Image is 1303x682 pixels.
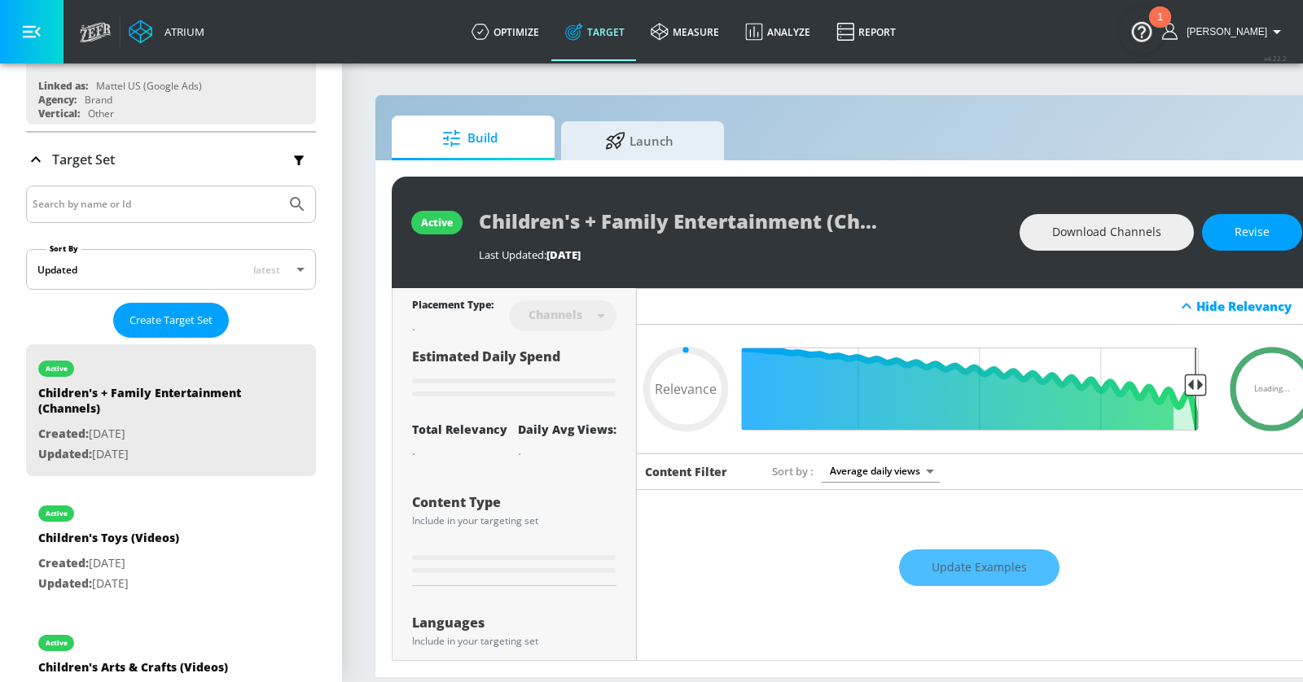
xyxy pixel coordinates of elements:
[38,424,266,444] p: [DATE]
[26,489,316,605] div: activeChildren's Toys (Videos)Created:[DATE]Updated:[DATE]
[1020,214,1194,251] button: Download Channels
[552,2,638,61] a: Target
[732,2,823,61] a: Analyze
[38,530,179,553] div: Children's Toys (Videos)
[85,93,112,107] div: Brand
[1119,8,1165,54] button: Open Resource Center, 1 new notification
[96,79,202,93] div: Mattel US (Google Ads)
[822,460,940,482] div: Average daily views
[1264,54,1287,63] span: v 4.22.2
[37,263,77,277] div: Updated
[1162,22,1287,42] button: [PERSON_NAME]
[412,422,507,437] div: Total Relevancy
[655,383,717,396] span: Relevance
[408,119,532,158] span: Build
[412,496,616,509] div: Content Type
[412,636,616,646] div: Include in your targeting set
[26,133,316,186] div: Target Set
[158,24,204,39] div: Atrium
[38,574,179,594] p: [DATE]
[645,464,727,479] h6: Content Filter
[412,348,616,402] div: Estimated Daily Spend
[1202,214,1302,251] button: Revise
[33,194,279,215] input: Search by name or Id
[577,121,701,160] span: Launch
[546,247,581,262] span: [DATE]
[412,616,616,629] div: Languages
[638,2,732,61] a: measure
[520,308,590,321] div: Channels
[412,298,494,315] div: Placement Type:
[38,444,266,465] p: [DATE]
[38,107,80,120] div: Vertical:
[129,311,213,330] span: Create Target Set
[113,303,229,338] button: Create Target Set
[1180,26,1267,37] span: [PERSON_NAME]
[26,344,316,476] div: activeChildren's + Family Entertainment (Channels)Created:[DATE]Updated:[DATE]
[518,422,616,437] div: Daily Avg Views:
[38,575,92,591] span: Updated:
[412,348,560,365] span: Estimated Daily Spend
[52,151,115,168] p: Target Set
[38,385,266,424] div: Children's + Family Entertainment (Channels)
[46,243,81,254] label: Sort By
[38,446,92,461] span: Updated:
[1052,222,1161,243] span: Download Channels
[1235,222,1270,243] span: Revise
[458,2,552,61] a: optimize
[479,247,1003,262] div: Last Updated:
[88,107,114,120] div: Other
[751,348,1207,431] input: Final Threshold
[46,365,68,373] div: active
[823,2,909,61] a: Report
[38,426,89,441] span: Created:
[38,93,77,107] div: Agency:
[1254,385,1290,393] span: Loading...
[46,509,68,518] div: active
[772,464,814,479] span: Sort by
[1157,17,1163,38] div: 1
[26,32,316,125] div: Linked as:Mattel US (Google Ads)Agency:BrandVertical:Other
[38,553,179,574] p: [DATE]
[129,20,204,44] a: Atrium
[46,639,68,647] div: active
[38,79,88,93] div: Linked as:
[421,216,453,230] div: active
[412,516,616,526] div: Include in your targeting set
[253,263,280,277] span: latest
[38,555,89,571] span: Created:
